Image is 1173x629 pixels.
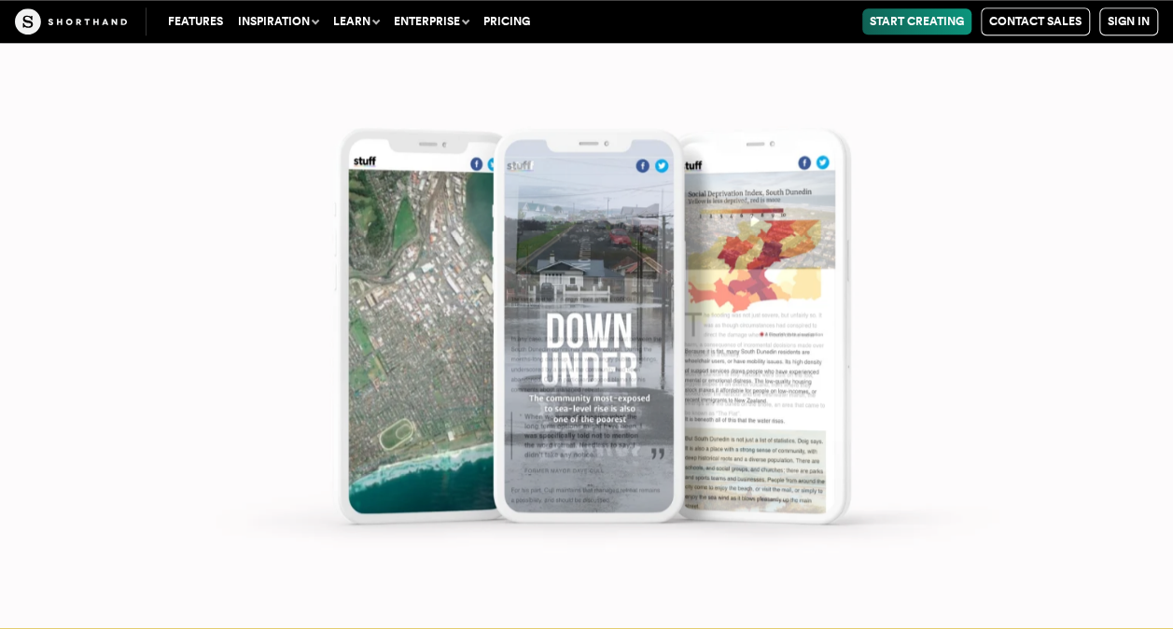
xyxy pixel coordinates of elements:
button: Learn [326,8,386,35]
button: Enterprise [386,8,476,35]
img: The Craft [15,8,127,35]
a: Features [161,8,230,35]
a: Start Creating [862,8,971,35]
button: Inspiration [230,8,326,35]
a: Contact Sales [981,7,1090,35]
a: Pricing [476,8,538,35]
a: Sign in [1099,7,1158,35]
